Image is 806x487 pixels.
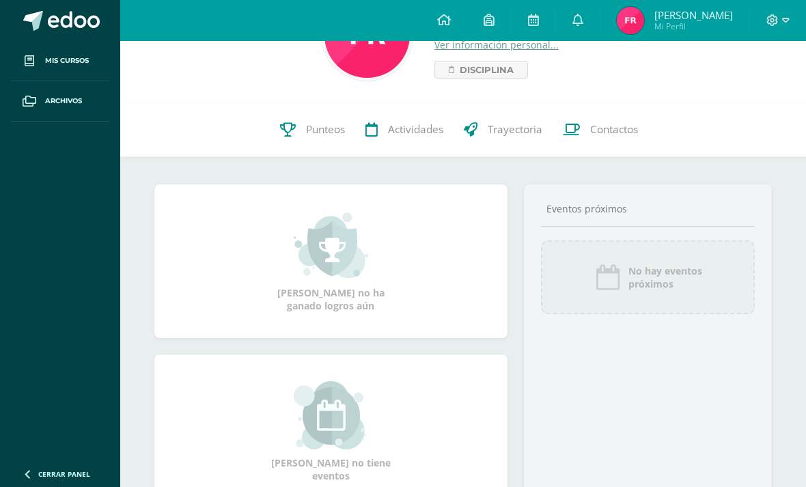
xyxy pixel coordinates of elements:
span: Mi Perfil [654,20,733,32]
span: Mis cursos [45,55,89,66]
img: event_icon.png [594,264,622,291]
span: Archivos [45,96,82,107]
span: Disciplina [460,61,514,78]
div: [PERSON_NAME] no tiene eventos [262,381,399,482]
img: event_small.png [294,381,368,449]
a: Punteos [270,102,355,157]
span: No hay eventos próximos [628,264,702,290]
a: Trayectoria [454,102,553,157]
a: Mis cursos [11,41,109,81]
span: [PERSON_NAME] [654,8,733,22]
span: Trayectoria [488,122,542,137]
a: Actividades [355,102,454,157]
img: 1d8675760ec731325a492a654a2ba9c1.png [617,7,644,34]
span: Cerrar panel [38,469,90,479]
a: Archivos [11,81,109,122]
span: Punteos [306,122,345,137]
div: Eventos próximos [541,202,755,215]
a: Ver información personal... [434,38,559,51]
span: Actividades [388,122,443,137]
span: Contactos [590,122,638,137]
div: [PERSON_NAME] no ha ganado logros aún [262,211,399,312]
a: Disciplina [434,61,528,79]
a: Contactos [553,102,648,157]
img: achievement_small.png [294,211,368,279]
